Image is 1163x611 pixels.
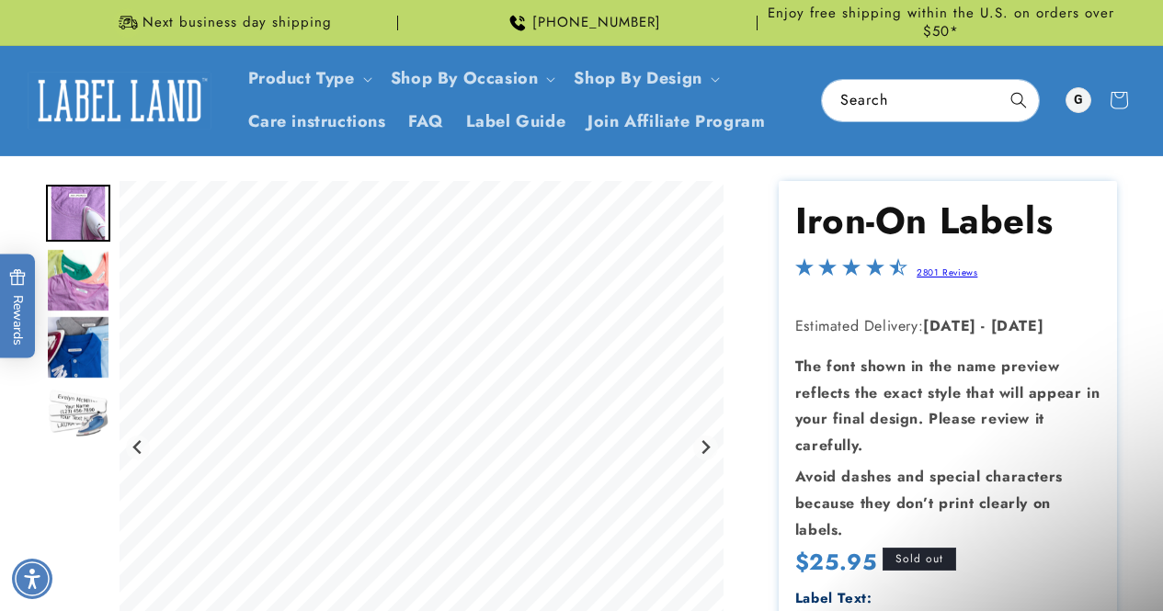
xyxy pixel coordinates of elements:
[795,588,872,608] label: Label Text:
[380,57,564,100] summary: Shop By Occasion
[46,382,110,447] img: Iron-on name labels with an iron
[15,464,233,519] iframe: Sign Up via Text for Offers
[862,376,1146,528] iframe: Gorgias live chat conversation starters
[795,356,1100,456] strong: The font shown in the name preview reflects the exact style that will appear in your final design...
[998,80,1039,120] button: Search
[981,315,986,336] strong: -
[28,72,211,129] img: Label Land
[46,248,110,312] img: Iron on name tags ironed to a t-shirt
[795,263,907,284] span: 4.5-star overall rating
[46,382,110,447] div: Go to slide 4
[46,449,110,514] div: Go to slide 5
[795,197,1101,244] h1: Iron-On Labels
[693,436,718,460] button: Next slide
[408,111,444,132] span: FAQ
[46,248,110,312] div: Go to slide 2
[248,111,386,132] span: Care instructions
[991,315,1044,336] strong: [DATE]
[21,65,219,136] a: Label Land
[574,66,701,90] a: Shop By Design
[46,185,110,242] img: Iron on name label being ironed to shirt
[795,313,1101,340] p: Estimated Delivery:
[563,57,726,100] summary: Shop By Design
[46,181,110,245] div: Go to slide 1
[9,268,27,345] span: Rewards
[143,14,332,32] span: Next business day shipping
[248,66,355,90] a: Product Type
[126,436,151,460] button: Go to last slide
[455,100,577,143] a: Label Guide
[12,559,52,599] div: Accessibility Menu
[237,100,397,143] a: Care instructions
[397,100,455,143] a: FAQ
[466,111,566,132] span: Label Guide
[923,315,976,336] strong: [DATE]
[46,315,110,379] img: Iron on name labels ironed to shirt collar
[765,5,1117,40] span: Enjoy free shipping within the U.S. on orders over $50*
[917,266,977,279] a: 2801 Reviews - open in a new tab
[576,100,776,143] a: Join Affiliate Program
[795,466,1063,540] strong: Avoid dashes and special characters because they don’t print clearly on labels.
[532,14,661,32] span: [PHONE_NUMBER]
[46,315,110,379] div: Go to slide 3
[391,68,539,89] span: Shop By Occasion
[777,525,1145,593] iframe: Gorgias Floating Chat
[237,57,380,100] summary: Product Type
[587,111,765,132] span: Join Affiliate Program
